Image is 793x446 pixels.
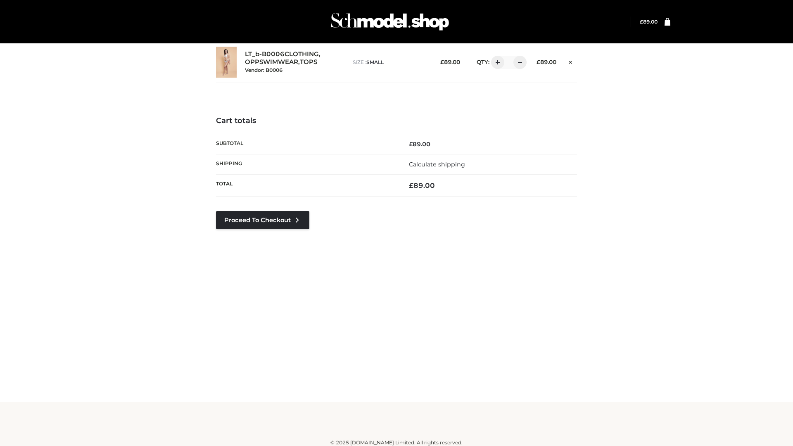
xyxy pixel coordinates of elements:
[245,50,344,74] div: , ,
[537,59,540,65] span: £
[328,5,452,38] img: Schmodel Admin 964
[216,134,396,154] th: Subtotal
[245,50,285,58] a: LT_b-B0006
[409,181,413,190] span: £
[565,56,577,66] a: Remove this item
[353,59,427,66] p: size :
[245,58,298,66] a: OPPSWIMWEAR
[216,47,237,78] img: LT_b-B0006 - SMALL
[245,67,283,73] small: Vendor: B0006
[285,50,319,58] a: CLOTHING
[409,140,430,148] bdi: 89.00
[409,140,413,148] span: £
[440,59,444,65] span: £
[409,181,435,190] bdi: 89.00
[640,19,658,25] bdi: 89.00
[640,19,643,25] span: £
[216,154,396,174] th: Shipping
[366,59,384,65] span: SMALL
[216,116,577,126] h4: Cart totals
[640,19,658,25] a: £89.00
[468,56,524,69] div: QTY:
[216,211,309,229] a: Proceed to Checkout
[440,59,460,65] bdi: 89.00
[216,175,396,197] th: Total
[537,59,556,65] bdi: 89.00
[409,161,465,168] a: Calculate shipping
[300,58,317,66] a: TOPS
